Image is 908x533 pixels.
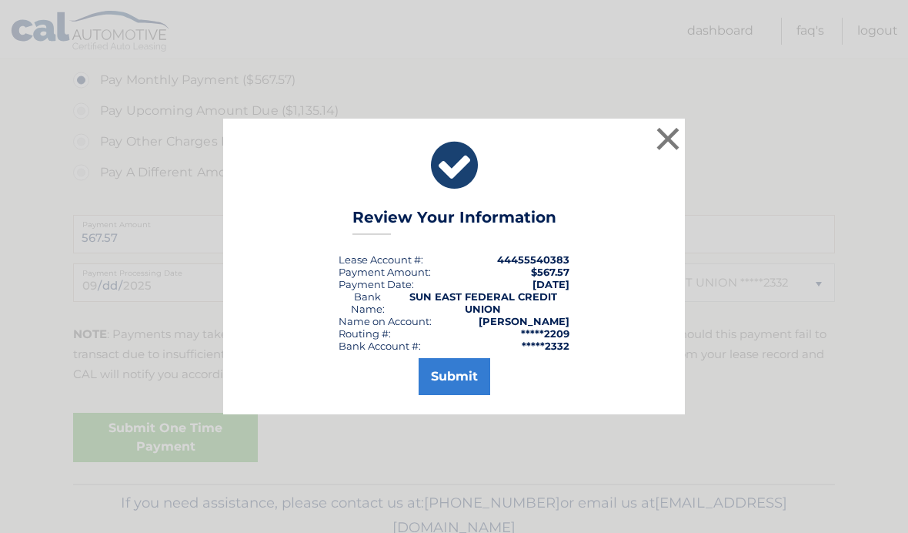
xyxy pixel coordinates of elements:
strong: SUN EAST FEDERAL CREDIT UNION [409,290,557,315]
div: Name on Account: [339,315,432,327]
h3: Review Your Information [352,208,556,235]
span: [DATE] [532,278,569,290]
button: Submit [419,358,490,395]
div: Lease Account #: [339,253,423,266]
div: Payment Amount: [339,266,431,278]
span: Payment Date [339,278,412,290]
div: : [339,278,414,290]
strong: [PERSON_NAME] [479,315,569,327]
strong: 44455540383 [497,253,569,266]
div: Bank Account #: [339,340,421,352]
div: Bank Name: [339,290,397,315]
span: $567.57 [531,266,569,278]
div: Routing #: [339,327,391,340]
button: × [653,123,683,154]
